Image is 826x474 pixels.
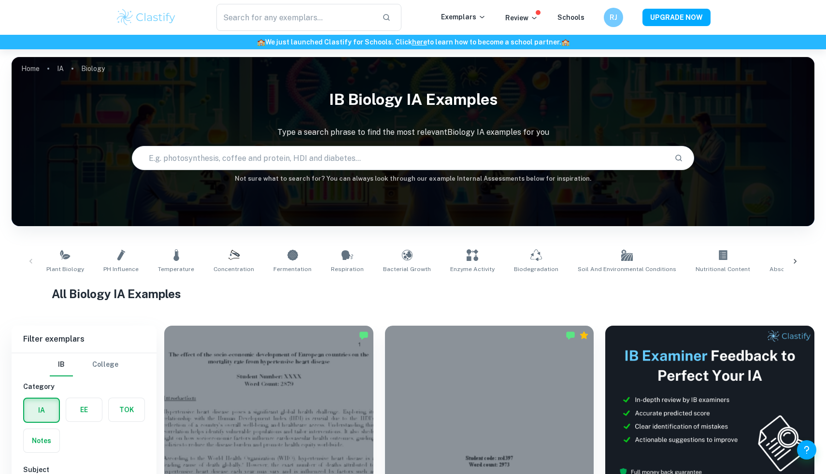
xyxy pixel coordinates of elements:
p: Review [505,13,538,23]
span: Plant Biology [46,265,84,273]
a: Home [21,62,40,75]
span: Fermentation [273,265,312,273]
input: E.g. photosynthesis, coffee and protein, HDI and diabetes... [132,144,666,172]
input: Search for any exemplars... [216,4,374,31]
div: Premium [579,330,589,340]
span: Enzyme Activity [450,265,495,273]
button: UPGRADE NOW [642,9,711,26]
h6: Category [23,381,145,392]
h6: We just launched Clastify for Schools. Click to learn how to become a school partner. [2,37,824,47]
h1: IB Biology IA examples [12,84,814,115]
span: Concentration [214,265,254,273]
span: Nutritional Content [696,265,750,273]
span: Respiration [331,265,364,273]
div: Filter type choice [50,353,118,376]
h6: Filter exemplars [12,326,157,353]
span: 🏫 [257,38,265,46]
h6: Not sure what to search for? You can always look through our example Internal Assessments below f... [12,174,814,184]
button: TOK [109,398,144,421]
button: Search [670,150,687,166]
button: Notes [24,429,59,452]
button: IA [24,399,59,422]
p: Exemplars [441,12,486,22]
img: Marked [359,330,369,340]
a: here [412,38,427,46]
a: IA [57,62,64,75]
span: Soil and Environmental Conditions [578,265,676,273]
span: Biodegradation [514,265,558,273]
h6: RJ [608,12,619,23]
a: Schools [557,14,584,21]
button: RJ [604,8,623,27]
h1: All Biology IA Examples [52,285,774,302]
img: Marked [566,330,575,340]
span: 🏫 [561,38,570,46]
button: College [92,353,118,376]
span: Bacterial Growth [383,265,431,273]
span: Temperature [158,265,194,273]
button: IB [50,353,73,376]
span: pH Influence [103,265,139,273]
p: Type a search phrase to find the most relevant Biology IA examples for you [12,127,814,138]
button: Help and Feedback [797,440,816,460]
p: Biology [81,63,105,74]
img: Clastify logo [115,8,177,27]
button: EE [66,398,102,421]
